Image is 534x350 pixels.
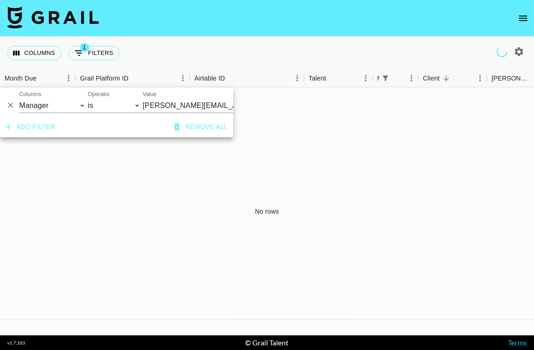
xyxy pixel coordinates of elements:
[508,338,527,347] a: Terms
[423,70,440,87] div: Client
[80,43,89,52] span: 1
[245,338,288,347] div: © Grail Talent
[440,72,453,85] button: Sort
[2,118,59,135] button: Add filter
[7,46,61,60] button: Select columns
[69,46,119,60] button: Show filters
[4,98,17,112] button: Delete
[418,70,487,87] div: Client
[377,70,379,87] div: Manager
[514,9,532,27] button: open drawer
[5,70,37,87] div: Month Due
[128,72,141,85] button: Sort
[326,72,339,85] button: Sort
[379,72,392,85] button: Show filters
[19,91,41,98] label: Columns
[7,340,25,346] div: v 1.7.103
[290,71,304,85] button: Menu
[405,71,418,85] button: Menu
[176,71,190,85] button: Menu
[37,72,49,85] button: Sort
[359,71,373,85] button: Menu
[491,70,529,87] div: [PERSON_NAME]
[80,70,128,87] div: Grail Platform ID
[190,70,304,87] div: Airtable ID
[75,70,190,87] div: Grail Platform ID
[88,91,110,98] label: Operator
[392,72,405,85] button: Sort
[379,72,392,85] div: 1 active filter
[496,46,508,58] span: Refreshing managers, users, talent, clients, campaigns...
[225,72,238,85] button: Sort
[309,70,326,87] div: Talent
[304,70,373,87] div: Talent
[143,91,156,98] label: Value
[194,70,225,87] div: Airtable ID
[373,70,418,87] div: Manager
[473,71,487,85] button: Menu
[62,71,75,85] button: Menu
[7,6,99,28] img: Grail Talent
[171,118,231,135] button: Remove all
